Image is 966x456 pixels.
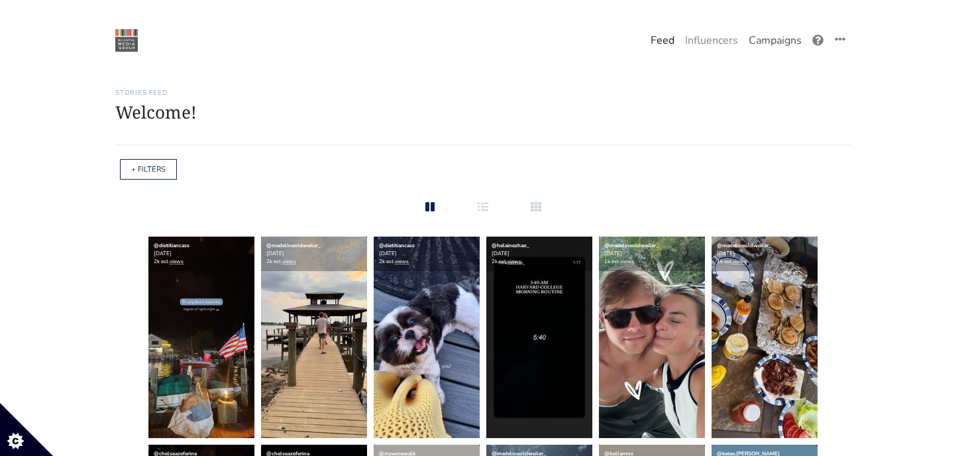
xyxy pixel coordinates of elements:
h6: Stories Feed [115,89,851,97]
div: [DATE] 1k est. [599,237,705,271]
div: [DATE] 2k est. [374,237,480,271]
a: @madelineoldweiler_ [604,242,659,249]
a: views [282,258,296,265]
img: 22:22:48_1550874168 [115,29,138,52]
h1: Welcome! [115,102,851,123]
a: @dietitiancass [154,242,189,249]
a: @madelineoldweiler_ [717,242,771,249]
a: views [395,258,409,265]
a: views [733,258,747,265]
a: @dietitiancass [379,242,415,249]
a: Campaigns [743,27,807,54]
div: [DATE] 2k est. [486,237,592,271]
a: views [620,258,634,265]
div: [DATE] 2k est. [261,237,367,271]
a: @helainezhao_ [492,242,529,249]
a: Feed [645,27,680,54]
a: + FILTERS [131,164,166,174]
div: [DATE] 2k est. [148,237,254,271]
a: views [170,258,184,265]
a: views [508,258,521,265]
a: Influencers [680,27,743,54]
a: @madelineoldweiler_ [266,242,321,249]
div: [DATE] 1k est. [712,237,818,271]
